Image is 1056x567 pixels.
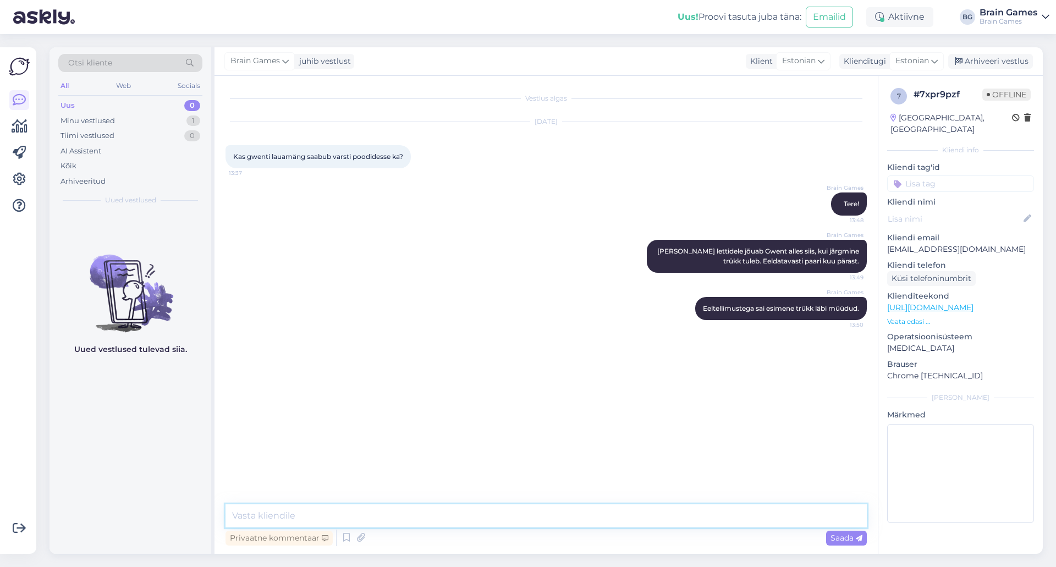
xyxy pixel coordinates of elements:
p: Vaata edasi ... [887,317,1034,327]
div: Arhiveeri vestlus [948,54,1033,69]
div: Tiimi vestlused [61,130,114,141]
div: AI Assistent [61,146,101,157]
div: Klienditugi [839,56,886,67]
span: Saada [831,533,862,543]
div: Web [114,79,133,93]
span: Brain Games [822,288,864,296]
div: Brain Games [980,17,1037,26]
div: Vestlus algas [226,93,867,103]
p: Brauser [887,359,1034,370]
input: Lisa nimi [888,213,1021,225]
p: Uued vestlused tulevad siia. [74,344,187,355]
p: Klienditeekond [887,290,1034,302]
div: Arhiveeritud [61,176,106,187]
span: 13:49 [822,273,864,282]
span: 13:50 [822,321,864,329]
span: Estonian [895,55,929,67]
div: Kliendi info [887,145,1034,155]
p: [MEDICAL_DATA] [887,343,1034,354]
img: No chats [50,235,211,334]
div: # 7xpr9pzf [914,88,982,101]
div: BG [960,9,975,25]
span: Eeltellimustega sai esimene trükk läbi müüdud. [703,304,859,312]
div: Kõik [61,161,76,172]
span: 7 [897,92,901,100]
b: Uus! [678,12,698,22]
div: [DATE] [226,117,867,126]
p: Kliendi telefon [887,260,1034,271]
span: Brain Games [822,231,864,239]
a: Brain GamesBrain Games [980,8,1049,26]
div: [GEOGRAPHIC_DATA], [GEOGRAPHIC_DATA] [890,112,1012,135]
div: [PERSON_NAME] [887,393,1034,403]
input: Lisa tag [887,175,1034,192]
img: Askly Logo [9,56,30,77]
p: Kliendi email [887,232,1034,244]
div: Aktiivne [866,7,933,27]
span: [PERSON_NAME] lettidele jõuab Gwent alles siis, kui järgmine trükk tuleb. Eeldatavasti paari kuu ... [657,247,861,265]
div: 1 [186,115,200,126]
div: Proovi tasuta juba täna: [678,10,801,24]
span: Brain Games [230,55,280,67]
div: Brain Games [980,8,1037,17]
div: Klient [746,56,773,67]
span: Tere! [844,200,859,208]
p: Kliendi tag'id [887,162,1034,173]
span: Brain Games [822,184,864,192]
p: [EMAIL_ADDRESS][DOMAIN_NAME] [887,244,1034,255]
div: Minu vestlused [61,115,115,126]
div: Uus [61,100,75,111]
span: Uued vestlused [105,195,156,205]
p: Kliendi nimi [887,196,1034,208]
div: juhib vestlust [295,56,351,67]
div: 0 [184,100,200,111]
div: Privaatne kommentaar [226,531,333,546]
p: Chrome [TECHNICAL_ID] [887,370,1034,382]
div: 0 [184,130,200,141]
span: Otsi kliente [68,57,112,69]
div: Socials [175,79,202,93]
p: Operatsioonisüsteem [887,331,1034,343]
span: 13:37 [229,169,270,177]
p: Märkmed [887,409,1034,421]
a: [URL][DOMAIN_NAME] [887,302,974,312]
div: All [58,79,71,93]
span: Kas gwenti lauamäng saabub varsti poodidesse ka? [233,152,403,161]
button: Emailid [806,7,853,27]
span: Estonian [782,55,816,67]
div: Küsi telefoninumbrit [887,271,976,286]
span: Offline [982,89,1031,101]
span: 13:48 [822,216,864,224]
